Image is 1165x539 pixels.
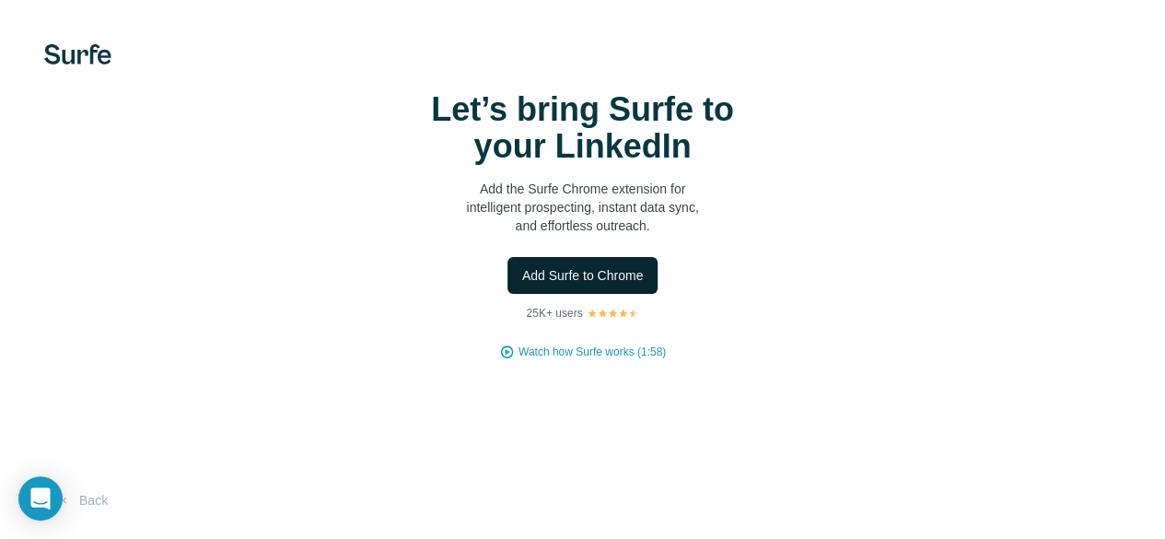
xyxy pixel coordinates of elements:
[518,344,666,360] button: Watch how Surfe works (1:58)
[507,257,658,294] button: Add Surfe to Chrome
[399,180,767,235] p: Add the Surfe Chrome extension for intelligent prospecting, instant data sync, and effortless out...
[44,484,121,517] button: Back
[522,266,644,285] span: Add Surfe to Chrome
[526,305,582,322] p: 25K+ users
[18,476,63,521] div: Open Intercom Messenger
[44,44,111,64] img: Surfe's logo
[399,91,767,165] h1: Let’s bring Surfe to your LinkedIn
[587,308,639,319] img: Rating Stars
